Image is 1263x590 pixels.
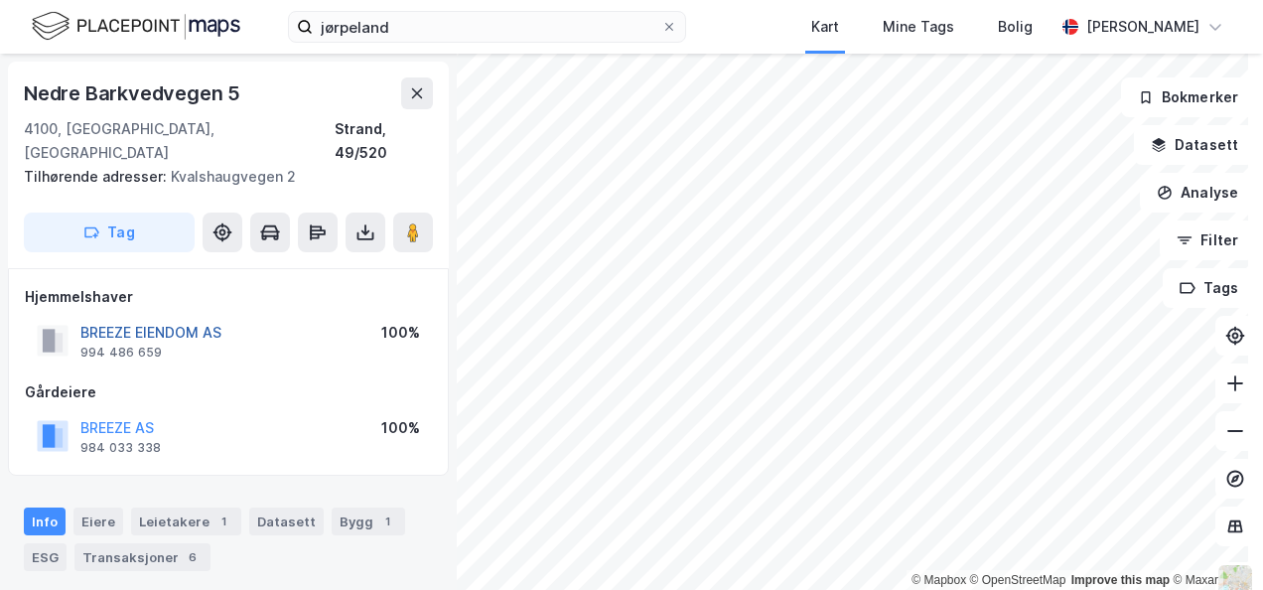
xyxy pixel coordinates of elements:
[883,15,954,39] div: Mine Tags
[25,380,432,404] div: Gårdeiere
[381,416,420,440] div: 100%
[811,15,839,39] div: Kart
[332,508,405,535] div: Bygg
[80,345,162,361] div: 994 486 659
[1163,268,1255,308] button: Tags
[24,508,66,535] div: Info
[1140,173,1255,213] button: Analyse
[131,508,241,535] div: Leietakere
[335,117,433,165] div: Strand, 49/520
[1071,573,1170,587] a: Improve this map
[381,321,420,345] div: 100%
[377,512,397,531] div: 1
[73,508,123,535] div: Eiere
[24,117,335,165] div: 4100, [GEOGRAPHIC_DATA], [GEOGRAPHIC_DATA]
[1164,495,1263,590] iframe: Chat Widget
[249,508,324,535] div: Datasett
[1086,15,1199,39] div: [PERSON_NAME]
[1121,77,1255,117] button: Bokmerker
[24,168,171,185] span: Tilhørende adresser:
[1160,221,1255,260] button: Filter
[32,9,240,44] img: logo.f888ab2527a4732fd821a326f86c7f29.svg
[998,15,1033,39] div: Bolig
[183,547,203,567] div: 6
[24,543,67,571] div: ESG
[80,440,161,456] div: 984 033 338
[912,573,966,587] a: Mapbox
[1134,125,1255,165] button: Datasett
[313,12,661,42] input: Søk på adresse, matrikkel, gårdeiere, leietakere eller personer
[24,213,195,252] button: Tag
[24,165,417,189] div: Kvalshaugvegen 2
[1164,495,1263,590] div: Kontrollprogram for chat
[24,77,244,109] div: Nedre Barkvedvegen 5
[970,573,1066,587] a: OpenStreetMap
[74,543,210,571] div: Transaksjoner
[25,285,432,309] div: Hjemmelshaver
[213,512,233,531] div: 1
